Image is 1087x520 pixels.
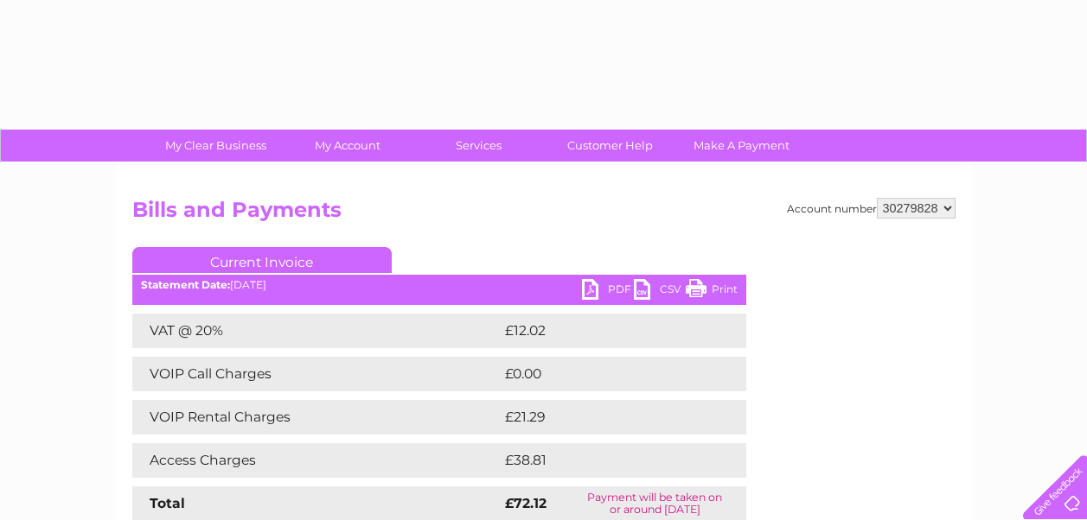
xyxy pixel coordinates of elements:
div: [DATE] [132,279,746,291]
td: VOIP Call Charges [132,357,501,391]
b: Statement Date: [141,278,230,291]
td: Access Charges [132,443,501,478]
a: CSV [634,279,686,304]
a: Make A Payment [670,130,813,162]
a: Current Invoice [132,247,392,273]
td: VAT @ 20% [132,314,501,348]
strong: £72.12 [505,495,547,511]
a: Customer Help [539,130,681,162]
a: Services [407,130,550,162]
td: £0.00 [501,357,707,391]
strong: Total [150,495,185,511]
a: My Clear Business [144,130,287,162]
td: VOIP Rental Charges [132,400,501,434]
a: Print [686,279,738,304]
h2: Bills and Payments [132,198,956,231]
td: £21.29 [501,400,710,434]
a: PDF [582,279,634,304]
td: £12.02 [501,314,710,348]
div: Account number [787,198,956,219]
a: My Account [276,130,419,162]
td: £38.81 [501,443,710,478]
